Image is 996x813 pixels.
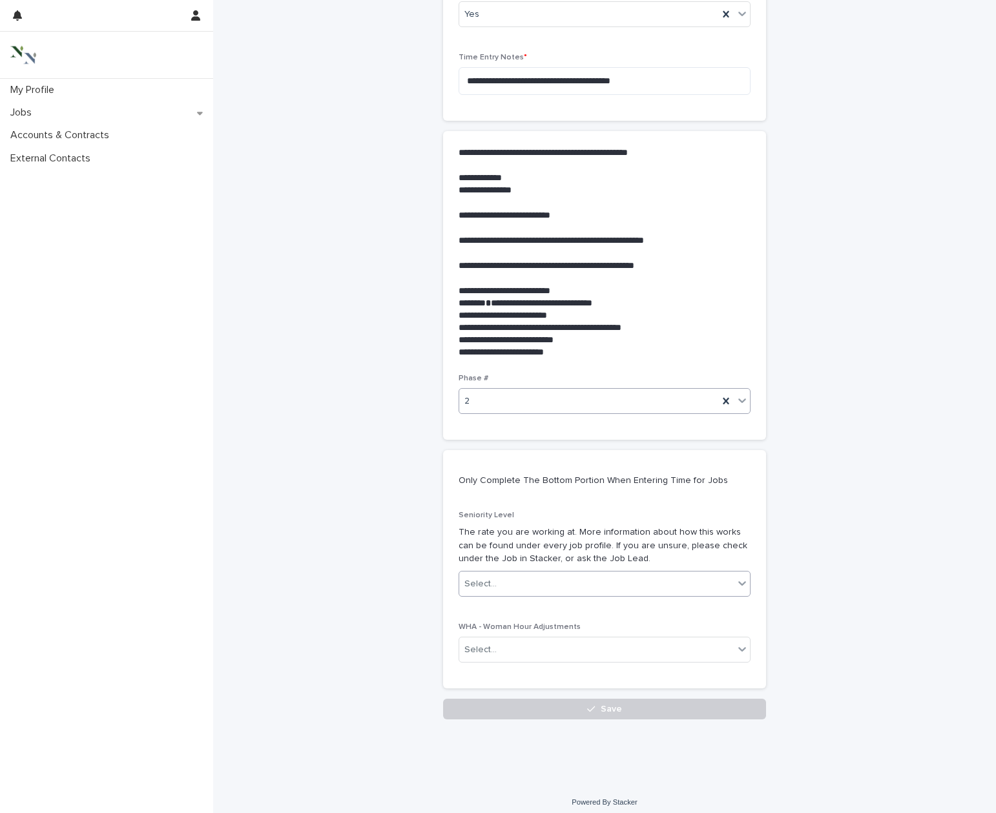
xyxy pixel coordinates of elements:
[601,705,622,714] span: Save
[5,84,65,96] p: My Profile
[464,643,497,657] div: Select...
[459,623,581,631] span: WHA - Woman Hour Adjustments
[5,129,119,141] p: Accounts & Contracts
[459,54,527,61] span: Time Entry Notes
[459,475,745,486] p: Only Complete The Bottom Portion When Entering Time for Jobs
[443,699,766,719] button: Save
[459,511,514,519] span: Seniority Level
[572,798,637,806] a: Powered By Stacker
[459,375,488,382] span: Phase #
[10,42,36,68] img: 3bAFpBnQQY6ys9Fa9hsD
[459,526,751,566] p: The rate you are working at. More information about how this works can be found under every job p...
[5,107,42,119] p: Jobs
[464,577,497,591] div: Select...
[464,395,470,408] span: 2
[464,8,479,21] span: Yes
[5,152,101,165] p: External Contacts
